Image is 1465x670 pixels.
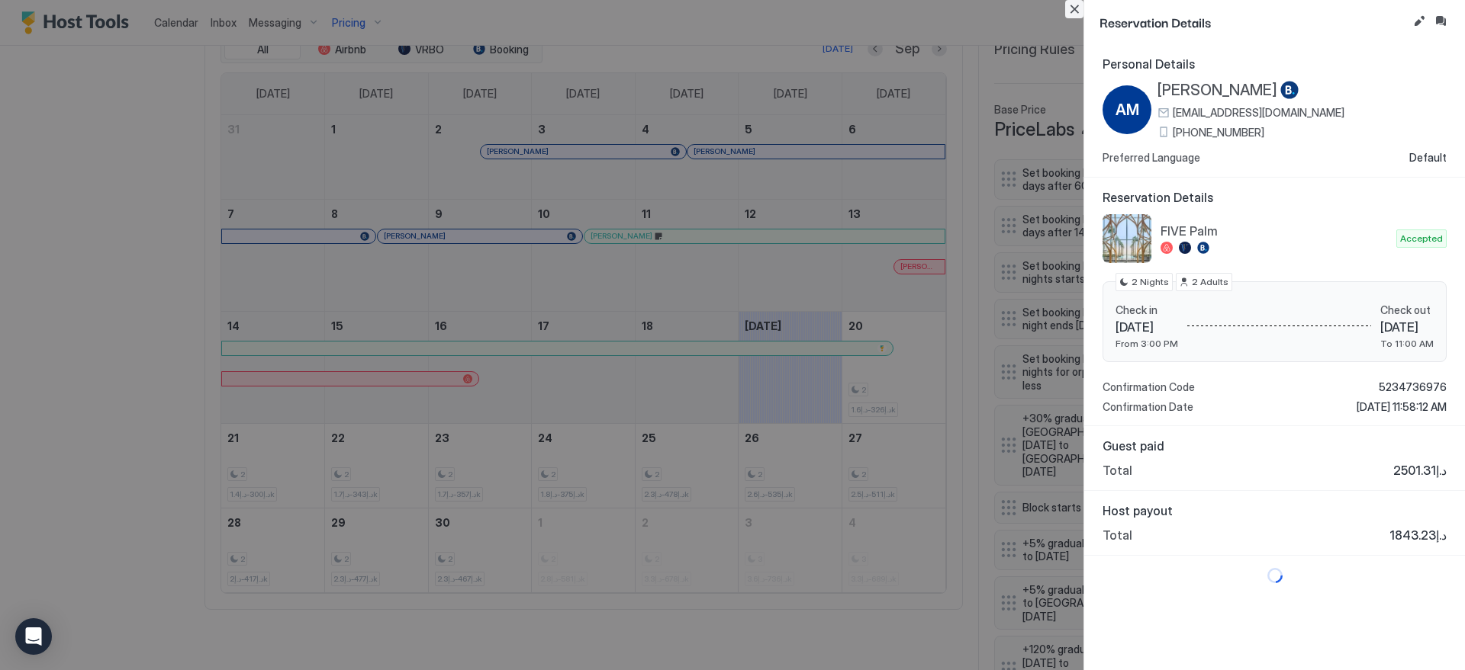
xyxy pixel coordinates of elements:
[15,618,52,655] div: Open Intercom Messenger
[1431,12,1450,30] button: Inbox
[1357,400,1447,414] span: [DATE] 11:58:12 AM
[1409,151,1447,165] span: Default
[1400,232,1443,245] span: Accepted
[1132,275,1169,289] span: 2 Nights
[1116,303,1178,317] span: Check in
[1161,223,1390,239] span: FIVE Palm
[1103,527,1132,543] span: Total
[1103,151,1200,165] span: Preferred Language
[1380,319,1434,335] span: [DATE]
[1379,380,1447,394] span: 5234736976
[1103,463,1132,478] span: Total
[1116,319,1178,335] span: [DATE]
[1103,400,1193,414] span: Confirmation Date
[1380,303,1434,317] span: Check out
[1103,190,1447,205] span: Reservation Details
[1103,438,1447,454] span: Guest paid
[1103,380,1195,394] span: Confirmation Code
[1103,214,1151,263] div: listing image
[1192,275,1228,289] span: 2 Adults
[1116,98,1139,121] span: AM
[1103,503,1447,518] span: Host payout
[1100,568,1450,583] div: loading
[1158,81,1277,100] span: [PERSON_NAME]
[1173,106,1344,120] span: [EMAIL_ADDRESS][DOMAIN_NAME]
[1100,12,1407,31] span: Reservation Details
[1410,12,1428,30] button: Edit reservation
[1116,338,1178,349] span: From 3:00 PM
[1393,463,1447,478] span: د.إ2501.31
[1103,56,1447,72] span: Personal Details
[1173,126,1264,139] span: [PHONE_NUMBER]
[1380,338,1434,349] span: To 11:00 AM
[1389,527,1447,543] span: د.إ1843.23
